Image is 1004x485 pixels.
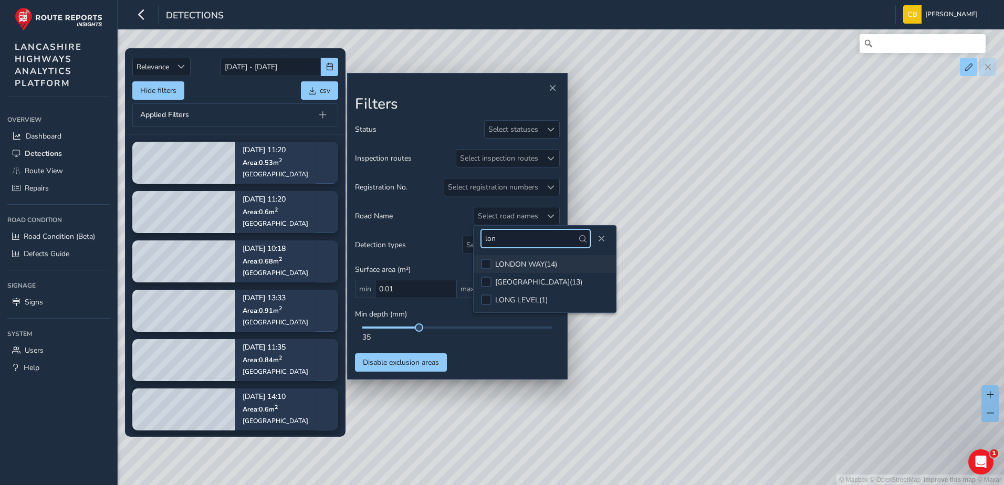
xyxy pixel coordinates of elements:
[243,257,282,266] span: Area: 0.68 m
[7,245,110,262] a: Defects Guide
[457,280,478,298] span: max
[925,5,978,24] span: [PERSON_NAME]
[495,295,548,305] div: LONG LEVEL ( 1 )
[355,153,412,163] span: Inspection routes
[25,166,63,176] span: Route View
[301,81,338,100] button: csv
[485,121,542,138] div: Select statuses
[320,86,330,96] span: csv
[355,353,447,372] button: Disable exclusion areas
[463,236,542,254] div: Select detection types
[243,306,282,315] span: Area: 0.91 m
[903,5,981,24] button: [PERSON_NAME]
[7,180,110,197] a: Repairs
[7,162,110,180] a: Route View
[24,231,95,241] span: Road Condition (Beta)
[243,147,308,154] p: [DATE] 11:20
[355,124,376,134] span: Status
[243,269,308,277] div: [GEOGRAPHIC_DATA]
[275,403,278,411] sup: 2
[25,183,49,193] span: Repairs
[243,405,278,414] span: Area: 0.6 m
[968,449,993,475] iframe: Intercom live chat
[7,145,110,162] a: Detections
[279,304,282,312] sup: 2
[355,265,411,275] span: Surface area (m²)
[355,182,407,192] span: Registration No.
[7,359,110,376] a: Help
[133,58,173,76] span: Relevance
[24,363,39,373] span: Help
[279,354,282,362] sup: 2
[279,156,282,164] sup: 2
[243,219,308,228] div: [GEOGRAPHIC_DATA]
[594,231,609,246] button: Close
[456,150,542,167] div: Select inspection routes
[7,112,110,128] div: Overview
[495,277,582,287] div: [GEOGRAPHIC_DATA] ( 13 )
[903,5,922,24] img: diamond-layout
[275,206,278,214] sup: 2
[243,394,308,401] p: [DATE] 14:10
[26,131,61,141] span: Dashboard
[243,367,308,376] div: [GEOGRAPHIC_DATA]
[474,207,542,225] div: Select road names
[243,170,308,178] div: [GEOGRAPHIC_DATA]
[25,297,43,307] span: Signs
[375,280,457,298] input: 0
[990,449,998,458] span: 1
[355,240,406,250] span: Detection types
[355,96,560,113] h2: Filters
[7,228,110,245] a: Road Condition (Beta)
[362,332,552,342] div: 35
[444,178,542,196] div: Select registration numbers
[243,344,308,352] p: [DATE] 11:35
[243,246,308,253] p: [DATE] 10:18
[279,255,282,263] sup: 2
[355,280,375,298] span: min
[24,249,69,259] span: Defects Guide
[166,9,224,24] span: Detections
[15,41,82,89] span: LANCASHIRE HIGHWAYS ANALYTICS PLATFORM
[545,81,560,96] button: Close
[140,111,189,119] span: Applied Filters
[25,345,44,355] span: Users
[243,355,282,364] span: Area: 0.84 m
[15,7,102,31] img: rr logo
[243,207,278,216] span: Area: 0.6 m
[243,318,308,326] div: [GEOGRAPHIC_DATA]
[243,295,308,302] p: [DATE] 13:33
[355,211,393,221] span: Road Name
[7,293,110,311] a: Signs
[7,278,110,293] div: Signage
[243,158,282,167] span: Area: 0.53 m
[355,309,407,319] span: Min depth (mm)
[7,212,110,228] div: Road Condition
[7,128,110,145] a: Dashboard
[173,58,190,76] div: Sort by Date
[243,196,308,204] p: [DATE] 11:20
[860,34,986,53] input: Search
[7,342,110,359] a: Users
[132,81,184,100] button: Hide filters
[495,259,557,269] div: LONDON WAY ( 14 )
[7,326,110,342] div: System
[25,149,62,159] span: Detections
[243,417,308,425] div: [GEOGRAPHIC_DATA]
